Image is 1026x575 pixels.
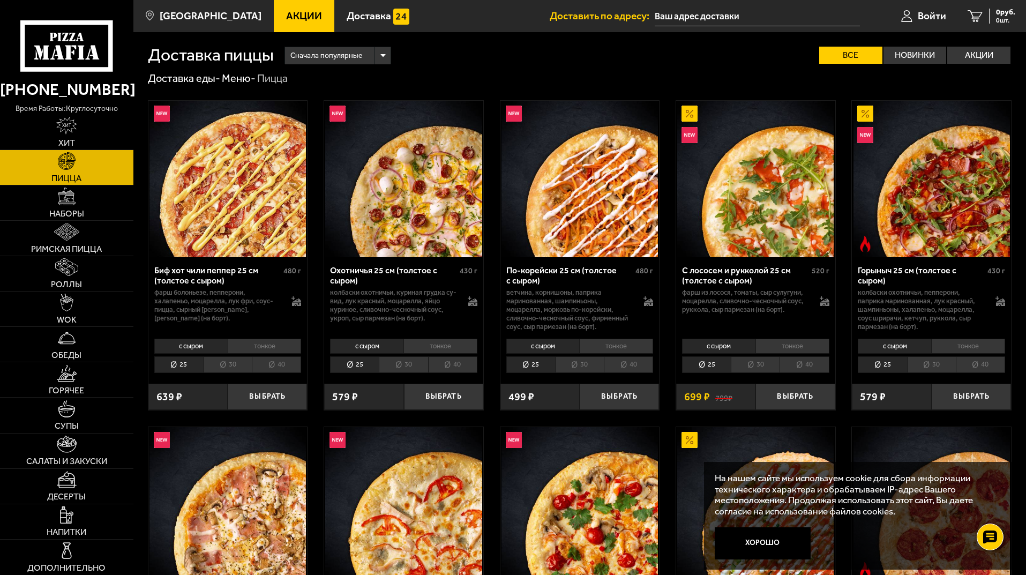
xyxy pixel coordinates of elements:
[681,432,698,448] img: Акционный
[228,384,307,410] button: Выбрать
[852,101,1011,257] a: АкционныйНовинкаОстрое блюдоГорыныч 25 см (толстое с сыром)
[681,127,698,143] img: Новинка
[500,101,660,257] a: НовинкаПо-корейски 25 см (толстое с сыром)
[228,339,302,354] li: тонкое
[325,101,482,257] img: Охотничья 25 см (толстое с сыром)
[857,127,873,143] img: Новинка
[918,11,946,21] span: Войти
[780,356,829,373] li: 40
[148,47,274,64] h1: Доставка пиццы
[682,265,809,286] div: С лососем и рукколой 25 см (толстое с сыром)
[252,356,301,373] li: 40
[330,356,379,373] li: 25
[58,139,75,147] span: Хит
[51,280,82,289] span: Роллы
[858,288,985,331] p: колбаски Охотничьи, пепперони, паприка маринованная, лук красный, шампиньоны, халапеньо, моцарелл...
[257,72,288,86] div: Пицца
[506,265,633,286] div: По-корейски 25 см (толстое с сыром)
[506,106,522,122] img: Новинка
[393,9,409,25] img: 15daf4d41897b9f0e9f617042186c801.svg
[160,11,261,21] span: [GEOGRAPHIC_DATA]
[286,11,322,21] span: Акции
[858,356,907,373] li: 25
[755,384,835,410] button: Выбрать
[154,106,170,122] img: Новинка
[506,339,580,354] li: с сыром
[681,106,698,122] img: Акционный
[330,339,403,354] li: с сыром
[154,288,281,323] p: фарш болоньезе, пепперони, халапеньо, моцарелла, лук фри, соус-пицца, сырный [PERSON_NAME], [PERS...
[987,266,1005,275] span: 430 г
[290,46,362,66] span: Сначала популярные
[49,386,84,395] span: Горячее
[283,266,301,275] span: 480 г
[883,47,947,64] label: Новинки
[55,422,79,430] span: Супы
[379,356,428,373] li: 30
[428,356,477,373] li: 40
[501,101,658,257] img: По-корейски 25 см (толстое с сыром)
[755,339,829,354] li: тонкое
[506,432,522,448] img: Новинка
[956,356,1005,373] li: 40
[203,356,252,373] li: 30
[329,432,346,448] img: Новинка
[51,351,81,360] span: Обеды
[154,356,203,373] li: 25
[347,11,391,21] span: Доставка
[31,245,102,253] span: Римская пицца
[460,266,477,275] span: 430 г
[580,384,659,410] button: Выбрать
[715,392,732,402] s: 799 ₽
[996,17,1015,24] span: 0 шт.
[51,174,81,183] span: Пицца
[996,9,1015,16] span: 0 руб.
[508,392,534,402] span: 499 ₽
[931,339,1005,354] li: тонкое
[324,101,483,257] a: НовинкаОхотничья 25 см (толстое с сыром)
[858,265,985,286] div: Горыныч 25 см (толстое с сыром)
[676,101,835,257] a: АкционныйНовинкаС лососем и рукколой 25 см (толстое с сыром)
[555,356,604,373] li: 30
[932,384,1011,410] button: Выбрать
[156,392,182,402] span: 639 ₽
[550,11,655,21] span: Доставить по адресу:
[27,564,106,572] span: Дополнительно
[715,473,995,517] p: На нашем сайте мы используем cookie для сбора информации технического характера и обрабатываем IP...
[684,392,710,402] span: 699 ₽
[148,72,220,85] a: Доставка еды-
[858,339,931,354] li: с сыром
[332,392,358,402] span: 579 ₽
[682,288,809,314] p: фарш из лосося, томаты, сыр сулугуни, моцарелла, сливочно-чесночный соус, руккола, сыр пармезан (...
[154,432,170,448] img: Новинка
[330,265,457,286] div: Охотничья 25 см (толстое с сыром)
[47,492,86,501] span: Десерты
[731,356,780,373] li: 30
[907,356,956,373] li: 30
[682,339,755,354] li: с сыром
[47,528,86,536] span: Напитки
[655,6,860,26] input: Ваш адрес доставки
[947,47,1010,64] label: Акции
[404,384,483,410] button: Выбрать
[149,101,306,257] img: Биф хот чили пеппер 25 см (толстое с сыром)
[148,101,308,257] a: НовинкаБиф хот чили пеппер 25 см (толстое с сыром)
[154,339,228,354] li: с сыром
[57,316,77,324] span: WOK
[860,392,886,402] span: 579 ₽
[579,339,653,354] li: тонкое
[812,266,829,275] span: 520 г
[329,106,346,122] img: Новинка
[853,101,1010,257] img: Горыныч 25 см (толстое с сыром)
[403,339,477,354] li: тонкое
[506,288,633,331] p: ветчина, корнишоны, паприка маринованная, шампиньоны, моцарелла, морковь по-корейски, сливочно-че...
[819,47,882,64] label: Все
[506,356,555,373] li: 25
[677,101,834,257] img: С лососем и рукколой 25 см (толстое с сыром)
[26,457,107,466] span: Салаты и закуски
[330,288,457,323] p: колбаски охотничьи, куриная грудка су-вид, лук красный, моцарелла, яйцо куриное, сливочно-чесночн...
[715,527,811,559] button: Хорошо
[682,356,731,373] li: 25
[222,72,256,85] a: Меню-
[635,266,653,275] span: 480 г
